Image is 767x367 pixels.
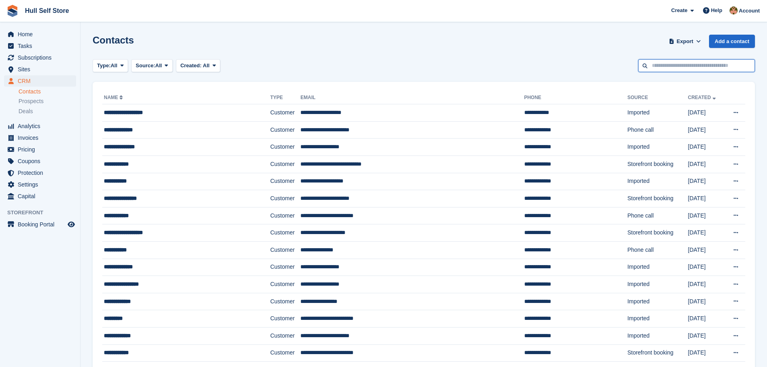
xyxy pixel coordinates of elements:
[66,220,76,229] a: Preview store
[18,132,66,143] span: Invoices
[19,88,76,95] a: Contacts
[4,132,76,143] a: menu
[270,190,300,207] td: Customer
[688,190,725,207] td: [DATE]
[18,156,66,167] span: Coupons
[627,344,688,362] td: Storefront booking
[688,344,725,362] td: [DATE]
[688,293,725,310] td: [DATE]
[270,276,300,293] td: Customer
[709,35,755,48] a: Add a contact
[627,327,688,344] td: Imported
[18,29,66,40] span: Home
[667,35,703,48] button: Export
[627,224,688,242] td: Storefront booking
[688,310,725,328] td: [DATE]
[627,156,688,173] td: Storefront booking
[270,224,300,242] td: Customer
[270,259,300,276] td: Customer
[18,40,66,52] span: Tasks
[4,179,76,190] a: menu
[671,6,687,15] span: Create
[688,241,725,259] td: [DATE]
[4,64,76,75] a: menu
[176,59,220,73] button: Created: All
[627,190,688,207] td: Storefront booking
[270,91,300,104] th: Type
[627,241,688,259] td: Phone call
[730,6,738,15] img: Andy
[270,139,300,156] td: Customer
[300,91,524,104] th: Email
[4,156,76,167] a: menu
[18,191,66,202] span: Capital
[104,95,124,100] a: Name
[688,276,725,293] td: [DATE]
[93,59,128,73] button: Type: All
[688,139,725,156] td: [DATE]
[627,104,688,122] td: Imported
[270,293,300,310] td: Customer
[270,104,300,122] td: Customer
[6,5,19,17] img: stora-icon-8386f47178a22dfd0bd8f6a31ec36ba5ce8667c1dd55bd0f319d3a0aa187defe.svg
[18,179,66,190] span: Settings
[4,75,76,87] a: menu
[270,327,300,344] td: Customer
[627,276,688,293] td: Imported
[155,62,162,70] span: All
[688,259,725,276] td: [DATE]
[203,62,210,68] span: All
[270,344,300,362] td: Customer
[627,207,688,224] td: Phone call
[19,97,43,105] span: Prospects
[4,167,76,178] a: menu
[627,173,688,190] td: Imported
[627,139,688,156] td: Imported
[688,104,725,122] td: [DATE]
[4,191,76,202] a: menu
[688,207,725,224] td: [DATE]
[4,144,76,155] a: menu
[22,4,72,17] a: Hull Self Store
[524,91,628,104] th: Phone
[19,108,33,115] span: Deals
[270,207,300,224] td: Customer
[4,40,76,52] a: menu
[688,327,725,344] td: [DATE]
[4,52,76,63] a: menu
[97,62,111,70] span: Type:
[627,259,688,276] td: Imported
[18,52,66,63] span: Subscriptions
[18,144,66,155] span: Pricing
[739,7,760,15] span: Account
[270,156,300,173] td: Customer
[270,173,300,190] td: Customer
[270,310,300,328] td: Customer
[93,35,134,46] h1: Contacts
[627,121,688,139] td: Phone call
[688,224,725,242] td: [DATE]
[18,75,66,87] span: CRM
[19,107,76,116] a: Deals
[18,219,66,230] span: Booking Portal
[4,219,76,230] a: menu
[270,121,300,139] td: Customer
[4,29,76,40] a: menu
[688,173,725,190] td: [DATE]
[136,62,155,70] span: Source:
[270,241,300,259] td: Customer
[4,120,76,132] a: menu
[711,6,722,15] span: Help
[180,62,202,68] span: Created:
[627,91,688,104] th: Source
[7,209,80,217] span: Storefront
[18,64,66,75] span: Sites
[19,97,76,106] a: Prospects
[688,156,725,173] td: [DATE]
[627,293,688,310] td: Imported
[111,62,118,70] span: All
[627,310,688,328] td: Imported
[688,95,717,100] a: Created
[131,59,173,73] button: Source: All
[18,167,66,178] span: Protection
